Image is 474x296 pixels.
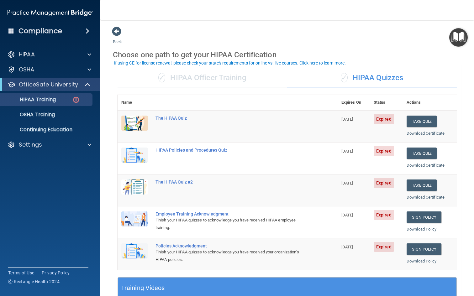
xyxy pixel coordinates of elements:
[72,96,80,104] img: danger-circle.6113f641.png
[155,148,306,153] div: HIPAA Policies and Procedures Quiz
[341,117,353,122] span: [DATE]
[121,283,165,293] h5: Training Videos
[374,178,394,188] span: Expired
[158,73,165,82] span: ✓
[4,127,90,133] p: Continuing Education
[341,245,353,249] span: [DATE]
[19,141,42,148] p: Settings
[407,211,441,223] a: Sign Policy
[8,270,34,276] a: Terms of Use
[4,112,55,118] p: OSHA Training
[19,66,34,73] p: OSHA
[370,95,403,110] th: Status
[155,248,306,263] div: Finish your HIPAA quizzes to acknowledge you have received your organization’s HIPAA policies.
[403,95,457,110] th: Actions
[407,179,437,191] button: Take Quiz
[155,116,306,121] div: The HIPAA Quiz
[8,81,91,88] a: OfficeSafe University
[8,7,93,19] img: PMB logo
[374,242,394,252] span: Expired
[118,69,287,87] div: HIPAA Officer Training
[42,270,70,276] a: Privacy Policy
[338,95,370,110] th: Expires On
[374,146,394,156] span: Expired
[341,73,348,82] span: ✓
[407,259,437,263] a: Download Policy
[113,32,122,44] a: Back
[4,96,56,103] p: HIPAA Training
[407,148,437,159] button: Take Quiz
[374,210,394,220] span: Expired
[407,227,437,231] a: Download Policy
[341,149,353,153] span: [DATE]
[8,51,91,58] a: HIPAA
[8,66,91,73] a: OSHA
[8,141,91,148] a: Settings
[19,51,35,58] p: HIPAA
[113,46,461,64] div: Choose one path to get your HIPAA Certification
[19,81,78,88] p: OfficeSafe University
[407,163,445,168] a: Download Certificate
[407,243,441,255] a: Sign Policy
[287,69,457,87] div: HIPAA Quizzes
[155,243,306,248] div: Policies Acknowledgment
[155,179,306,184] div: The HIPAA Quiz #2
[155,216,306,231] div: Finish your HIPAA quizzes to acknowledge you have received HIPAA employee training.
[341,213,353,217] span: [DATE]
[449,28,468,47] button: Open Resource Center
[113,60,347,66] button: If using CE for license renewal, please check your state's requirements for online vs. live cours...
[114,61,346,65] div: If using CE for license renewal, please check your state's requirements for online vs. live cours...
[118,95,152,110] th: Name
[341,181,353,185] span: [DATE]
[374,114,394,124] span: Expired
[18,27,62,35] h4: Compliance
[407,195,445,200] a: Download Certificate
[8,278,60,285] span: Ⓒ Rectangle Health 2024
[155,211,306,216] div: Employee Training Acknowledgment
[407,116,437,127] button: Take Quiz
[407,131,445,136] a: Download Certificate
